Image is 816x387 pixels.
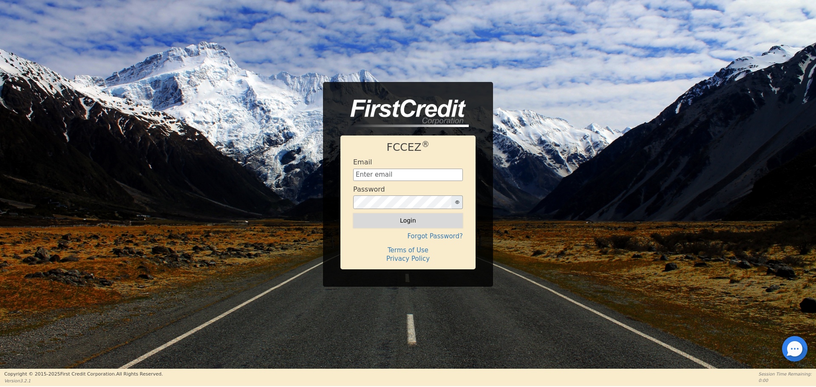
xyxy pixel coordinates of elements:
[422,140,430,149] sup: ®
[353,195,452,209] input: password
[353,213,463,228] button: Login
[353,141,463,154] h1: FCCEZ
[353,246,463,254] h4: Terms of Use
[353,185,385,193] h4: Password
[759,377,812,384] p: 0:00
[116,371,163,377] span: All Rights Reserved.
[759,371,812,377] p: Session Time Remaining:
[4,371,163,378] p: Copyright © 2015- 2025 First Credit Corporation.
[353,255,463,263] h4: Privacy Policy
[340,99,469,127] img: logo-CMu_cnol.png
[353,169,463,181] input: Enter email
[353,158,372,166] h4: Email
[4,378,163,384] p: Version 3.2.1
[353,232,463,240] h4: Forgot Password?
